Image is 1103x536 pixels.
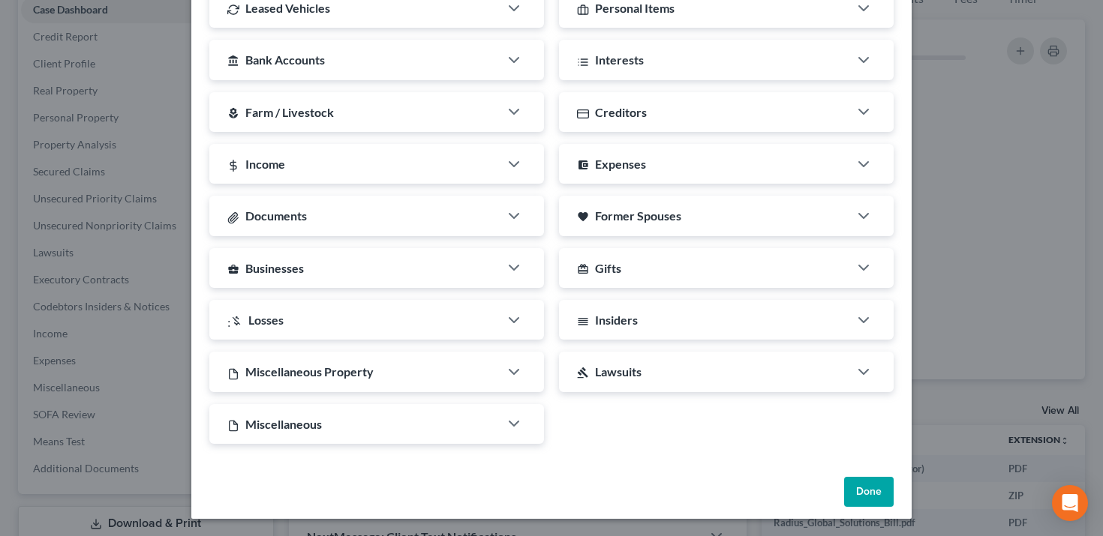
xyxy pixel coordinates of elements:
span: Miscellaneous [245,417,322,431]
span: Interests [595,52,644,67]
i: favorite [577,211,589,223]
span: Lawsuits [595,364,642,379]
button: Done [844,477,894,507]
span: Losses [248,313,284,327]
i: card_giftcard [577,263,589,275]
i: account_balance [227,55,239,67]
span: Leased Vehicles [245,1,330,15]
span: Insiders [595,313,638,327]
span: Expenses [595,157,646,171]
span: Bank Accounts [245,52,325,67]
i: business_center [227,263,239,275]
span: Income [245,157,285,171]
i: :money_off [227,315,242,327]
span: Former Spouses [595,208,681,223]
i: local_florist [227,107,239,119]
i: account_balance_wallet [577,159,589,171]
span: Creditors [595,105,647,119]
i: gavel [577,367,589,379]
span: Farm / Livestock [245,105,334,119]
span: Documents [245,208,307,223]
span: Gifts [595,261,621,275]
div: Open Intercom Messenger [1052,485,1088,521]
span: Businesses [245,261,304,275]
span: Miscellaneous Property [245,364,374,379]
span: Personal Items [595,1,675,15]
